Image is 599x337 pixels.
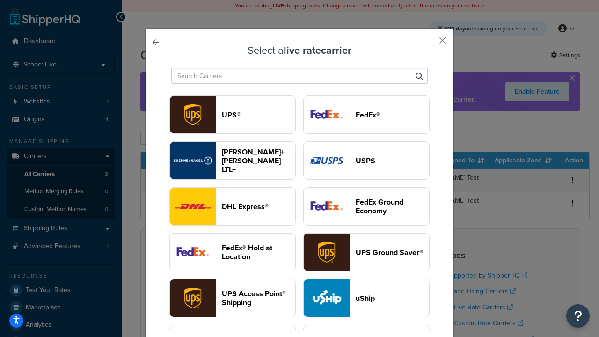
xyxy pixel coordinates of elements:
[303,95,430,134] button: fedEx logoFedEx®
[284,43,351,58] strong: live rate carrier
[169,279,296,317] button: accessPoint logoUPS Access Point® Shipping
[356,110,429,119] header: FedEx®
[171,68,428,84] input: Search Carriers
[304,96,350,133] img: fedEx logo
[169,187,296,226] button: dhl logoDHL Express®
[304,188,350,225] img: smartPost logo
[303,187,430,226] button: smartPost logoFedEx Ground Economy
[222,243,295,261] header: FedEx® Hold at Location
[356,294,429,303] header: uShip
[222,202,295,211] header: DHL Express®
[222,147,295,174] header: [PERSON_NAME]+[PERSON_NAME] LTL+
[169,141,296,180] button: reTransFreight logo[PERSON_NAME]+[PERSON_NAME] LTL+
[304,234,350,271] img: surePost logo
[304,142,350,179] img: usps logo
[170,234,216,271] img: fedExLocation logo
[303,233,430,271] button: surePost logoUPS Ground Saver®
[303,279,430,317] button: uShip logouShip
[170,96,216,133] img: ups logo
[222,110,295,119] header: UPS®
[170,188,216,225] img: dhl logo
[356,156,429,165] header: USPS
[356,248,429,257] header: UPS Ground Saver®
[222,289,295,307] header: UPS Access Point® Shipping
[169,45,430,56] h3: Select a
[566,304,590,328] button: Open Resource Center
[170,279,216,317] img: accessPoint logo
[169,95,296,134] button: ups logoUPS®
[169,233,296,271] button: fedExLocation logoFedEx® Hold at Location
[304,279,350,317] img: uShip logo
[356,198,429,215] header: FedEx Ground Economy
[170,142,216,179] img: reTransFreight logo
[303,141,430,180] button: usps logoUSPS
